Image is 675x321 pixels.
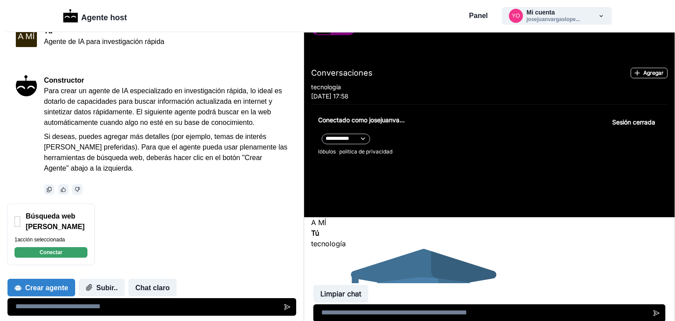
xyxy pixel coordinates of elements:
[9,252,64,270] button: Limpiar chat
[18,32,35,41] font: A MÍ
[15,247,87,258] button: Conectar
[58,184,69,195] button: Pulgares hacia arriba
[7,207,42,215] font: tecnología
[35,116,88,122] font: política de privacidad
[44,133,287,172] font: Si deseas, puedes agregar más detalles (por ejemplo, temas de interés [PERSON_NAME] preferidas). ...
[14,116,32,122] font: lóbulos
[502,7,612,25] button: josejuanvargaslopez24@gmail.comMi cuentajosejuanvargaslope...
[7,60,44,67] font: [DATE] 17:58
[469,12,488,19] font: Panel
[96,284,118,292] font: Subir..
[18,32,35,40] div: A MÍ
[44,87,282,126] font: Para crear un agente de IA especializado en investigación rápida, lo ideal es dotarlo de capacida...
[15,216,20,227] img: Búsqueda web de Bing
[44,184,54,195] button: Copiar
[44,77,84,84] font: Constructor
[7,279,75,296] button: Crear agente
[14,115,32,123] a: lóbulos
[7,36,69,45] font: Conversaciones
[128,279,177,296] button: Chat claro
[44,38,164,45] font: Agente de IA para investigación rápida
[63,8,127,24] a: LogoAgente host
[7,185,363,195] div: A MÍ
[72,184,83,195] button: pulgares hacia abajo
[327,35,363,46] button: Agregar
[339,37,359,44] font: Agregar
[63,9,78,22] img: Logo
[25,212,84,230] font: Búsqueda web [PERSON_NAME]
[7,51,37,58] font: tecnología
[279,298,296,316] button: Enviar mensaje
[135,284,170,292] font: Chat claro
[303,83,356,97] button: Sesión cerrada
[16,75,37,96] img: Un dudoso
[16,257,57,266] font: Limpiar chat
[81,13,127,22] font: Agente host
[7,196,15,205] font: Tú
[79,279,125,296] button: Subir..
[14,84,101,91] font: Conectado como josejuanva...
[35,115,88,123] a: política de privacidad
[18,237,65,243] font: acción seleccionada
[308,86,351,93] font: Sesión cerrada
[25,284,68,292] font: Crear agente
[344,272,361,289] button: Enviar mensaje
[15,237,18,243] font: 1
[7,186,22,194] font: A MÍ
[40,249,62,255] font: Conectar
[469,11,488,21] a: Panel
